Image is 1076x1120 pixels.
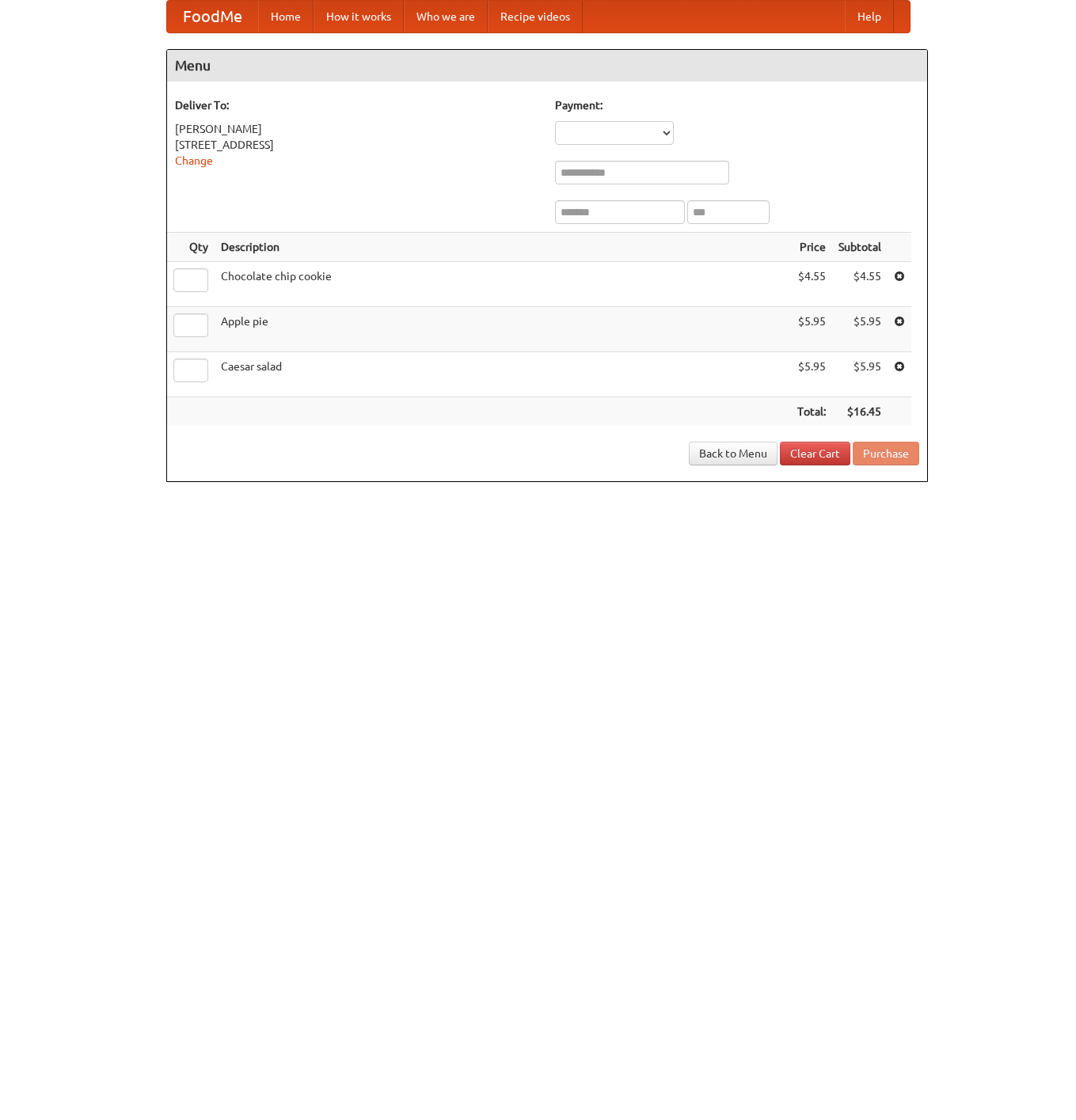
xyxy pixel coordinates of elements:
[167,1,258,32] a: FoodMe
[175,97,539,113] h5: Deliver To:
[832,262,888,307] td: $4.55
[832,307,888,352] td: $5.95
[175,154,213,167] a: Change
[175,137,539,153] div: [STREET_ADDRESS]
[791,233,832,262] th: Price
[167,50,927,82] h4: Menu
[555,97,919,113] h5: Payment:
[791,352,832,397] td: $5.95
[845,1,894,32] a: Help
[314,1,404,32] a: How it works
[215,352,791,397] td: Caesar salad
[853,442,919,465] button: Purchase
[791,307,832,352] td: $5.95
[832,233,888,262] th: Subtotal
[689,442,778,465] a: Back to Menu
[832,397,888,427] th: $16.45
[258,1,314,32] a: Home
[215,307,791,352] td: Apple pie
[404,1,488,32] a: Who we are
[832,352,888,397] td: $5.95
[167,233,215,262] th: Qty
[175,121,539,137] div: [PERSON_NAME]
[780,442,850,465] a: Clear Cart
[488,1,583,32] a: Recipe videos
[215,233,791,262] th: Description
[791,397,832,427] th: Total:
[215,262,791,307] td: Chocolate chip cookie
[791,262,832,307] td: $4.55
